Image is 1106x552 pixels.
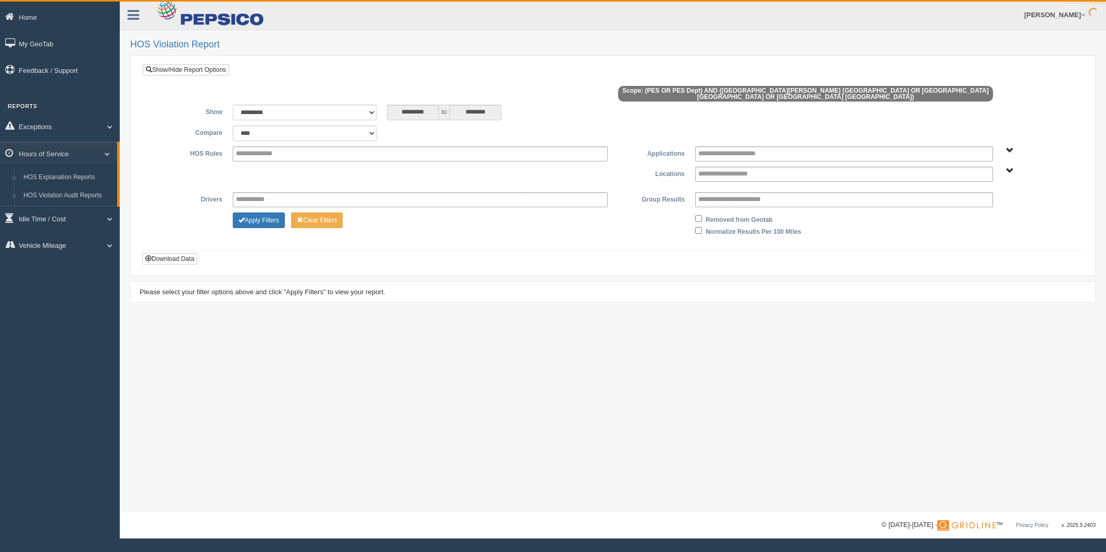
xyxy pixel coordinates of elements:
[613,167,690,179] label: Locations
[439,105,449,120] span: to
[706,212,773,225] label: Removed from Geotab
[618,86,993,102] span: Scope: (PES OR PES Dept) AND ([GEOGRAPHIC_DATA][PERSON_NAME] [GEOGRAPHIC_DATA] OR [GEOGRAPHIC_DAT...
[937,520,996,531] img: Gridline
[19,186,117,205] a: HOS Violation Audit Reports
[140,288,385,296] span: Please select your filter options above and click "Apply Filters" to view your report.
[150,126,228,138] label: Compare
[143,64,229,76] a: Show/Hide Report Options
[150,192,228,205] label: Drivers
[130,40,1096,50] h2: HOS Violation Report
[613,192,690,205] label: Group Results
[882,520,1096,531] div: © [DATE]-[DATE] - ™
[150,105,228,117] label: Show
[706,224,801,237] label: Normalize Results Per 100 Miles
[142,253,197,265] button: Download Data
[19,168,117,187] a: HOS Explanation Reports
[1062,522,1096,528] span: v. 2025.5.2403
[233,212,285,228] button: Change Filter Options
[1016,522,1048,528] a: Privacy Policy
[613,146,690,159] label: Applications
[19,205,117,224] a: HOS Violations
[150,146,228,159] label: HOS Rules
[291,212,343,228] button: Change Filter Options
